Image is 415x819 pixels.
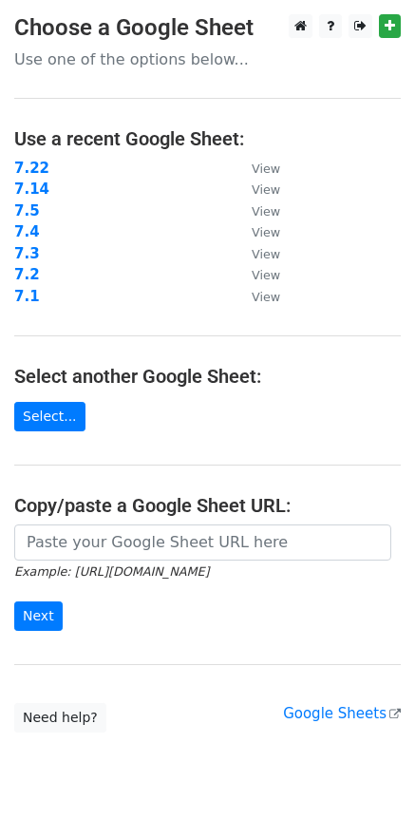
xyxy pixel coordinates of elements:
input: Paste your Google Sheet URL here [14,524,391,561]
a: View [233,288,280,305]
a: 7.3 [14,245,40,262]
a: 7.4 [14,223,40,240]
small: View [252,268,280,282]
small: View [252,225,280,239]
a: View [233,202,280,219]
small: Example: [URL][DOMAIN_NAME] [14,564,209,579]
a: View [233,245,280,262]
a: 7.2 [14,266,40,283]
a: View [233,181,280,198]
small: View [252,162,280,176]
input: Next [14,601,63,631]
small: View [252,204,280,219]
p: Use one of the options below... [14,49,401,69]
h4: Copy/paste a Google Sheet URL: [14,494,401,517]
a: 7.1 [14,288,40,305]
small: View [252,247,280,261]
a: 7.14 [14,181,49,198]
small: View [252,182,280,197]
small: View [252,290,280,304]
a: Select... [14,402,85,431]
h3: Choose a Google Sheet [14,14,401,42]
a: View [233,160,280,177]
h4: Use a recent Google Sheet: [14,127,401,150]
a: Google Sheets [283,705,401,722]
a: Need help? [14,703,106,733]
iframe: Chat Widget [320,728,415,819]
h4: Select another Google Sheet: [14,365,401,388]
a: 7.5 [14,202,40,219]
div: 聊天小组件 [320,728,415,819]
a: View [233,223,280,240]
a: View [233,266,280,283]
a: 7.22 [14,160,49,177]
